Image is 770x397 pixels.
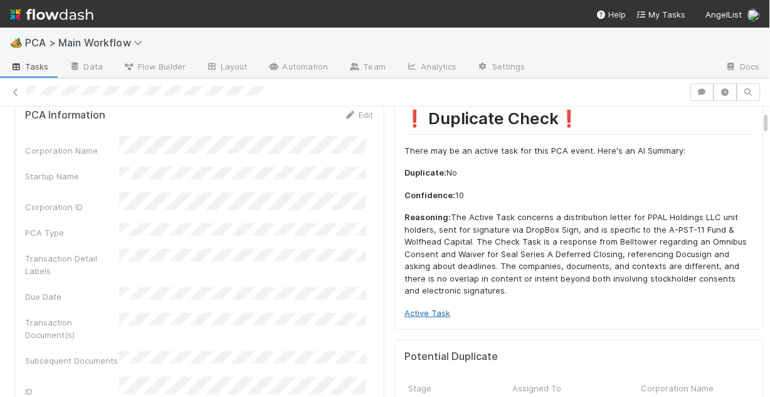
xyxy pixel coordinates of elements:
[25,170,119,183] div: Startup Name
[196,58,258,78] a: Layout
[596,8,626,21] div: Help
[25,316,119,341] div: Transaction Document(s)
[405,109,754,134] h1: ❗ Duplicate Check❗️
[25,201,119,213] div: Corporation ID
[10,37,23,48] span: 🏕️
[10,4,93,25] img: logo-inverted-e16ddd16eac7371096b0.svg
[405,212,451,222] strong: Reasoning:
[405,189,754,202] p: 10
[513,382,562,394] span: Assigned To
[25,354,119,367] div: Subsequent Documents
[405,211,754,297] p: The Active Task concerns a distribution letter for PPAL Holdings LLC unit holders, sent for signa...
[405,190,456,200] strong: Confidence:
[747,9,760,21] img: avatar_1c530150-f9f0-4fb8-9f5d-006d570d4582.png
[25,109,105,122] h5: PCA Information
[405,145,754,157] p: There may be an active task for this PCA event. Here's an AI Summary:
[123,60,186,73] span: Flow Builder
[258,58,339,78] a: Automation
[344,110,374,120] a: Edit
[405,167,754,179] p: No
[25,144,119,157] div: Corporation Name
[641,382,714,394] span: Corporation Name
[715,58,770,78] a: Docs
[405,167,447,177] strong: Duplicate:
[636,9,686,19] span: My Tasks
[25,36,149,49] span: PCA > Main Workflow
[396,58,467,78] a: Analytics
[405,308,451,318] a: Active Task
[25,226,119,239] div: PCA Type
[339,58,396,78] a: Team
[25,252,119,277] div: Transaction Detail Labels
[25,290,119,303] div: Due Date
[10,60,49,73] span: Tasks
[405,351,498,363] h5: Potential Duplicate
[113,58,196,78] a: Flow Builder
[636,8,686,21] a: My Tasks
[467,58,535,78] a: Settings
[59,58,113,78] a: Data
[409,382,432,394] span: Stage
[706,9,742,19] span: AngelList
